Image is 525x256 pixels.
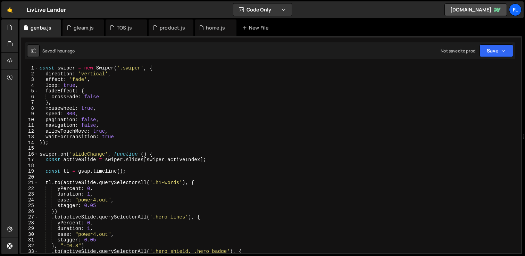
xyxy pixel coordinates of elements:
div: 24 [21,197,39,203]
div: 33 [21,249,39,255]
div: 17 [21,157,39,163]
div: 7 [21,100,39,106]
div: 19 [21,168,39,174]
button: Code Only [233,3,292,16]
div: 29 [21,226,39,232]
div: 31 [21,237,39,243]
a: [DOMAIN_NAME] [444,3,507,16]
div: 22 [21,186,39,192]
div: 21 [21,180,39,186]
div: Saved [42,48,75,54]
div: gleam.js [74,24,94,31]
a: Fl [509,3,522,16]
div: product.js [160,24,185,31]
div: 30 [21,232,39,238]
div: Not saved to prod [441,48,475,54]
div: 20 [21,174,39,180]
div: 16 [21,151,39,157]
div: 18 [21,163,39,169]
div: 8 [21,106,39,112]
div: 14 [21,140,39,146]
div: 1 hour ago [55,48,75,54]
div: 3 [21,77,39,83]
div: 4 [21,83,39,89]
div: 12 [21,129,39,134]
div: genba.js [31,24,51,31]
div: 25 [21,203,39,209]
div: LivLive Lander [27,6,66,14]
div: 11 [21,123,39,129]
div: New File [242,24,271,31]
div: 2 [21,71,39,77]
div: 13 [21,134,39,140]
div: 32 [21,243,39,249]
div: 5 [21,88,39,94]
button: Save [480,44,513,57]
div: 26 [21,209,39,215]
div: 28 [21,220,39,226]
a: 🤙 [1,1,18,18]
div: TOS.js [117,24,132,31]
div: 15 [21,146,39,151]
div: 23 [21,191,39,197]
div: 27 [21,214,39,220]
div: 9 [21,111,39,117]
div: 1 [21,65,39,71]
div: 6 [21,94,39,100]
div: 10 [21,117,39,123]
div: home.js [206,24,225,31]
